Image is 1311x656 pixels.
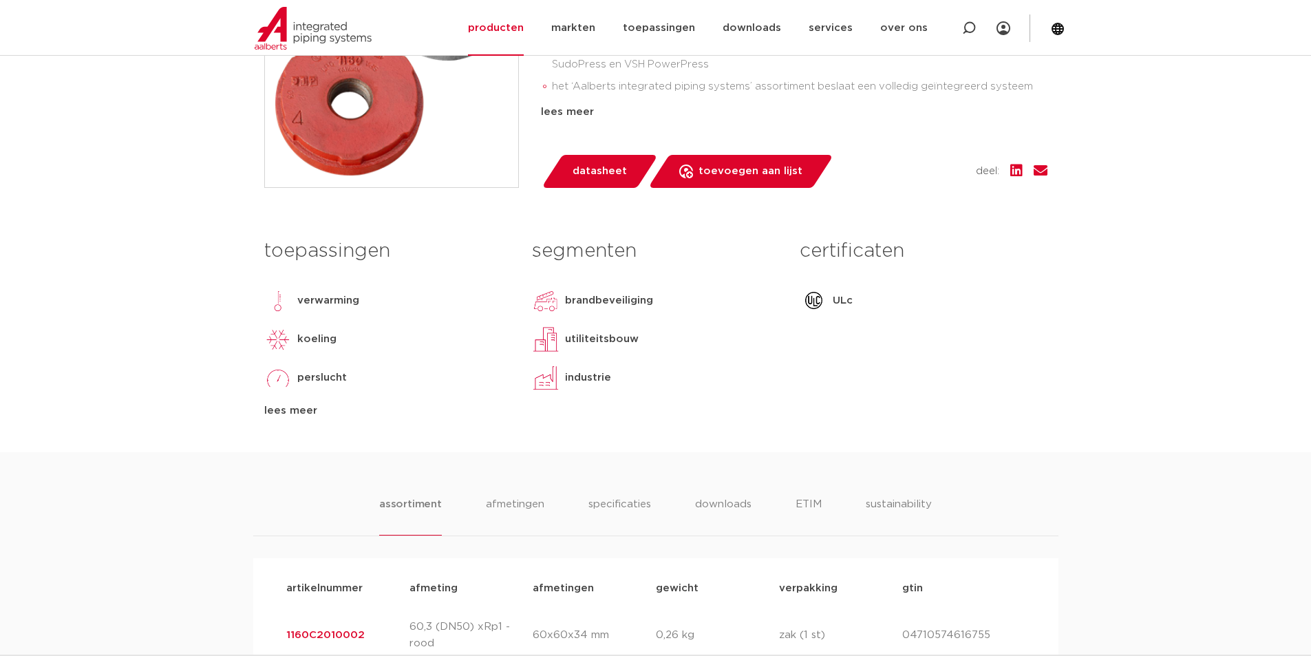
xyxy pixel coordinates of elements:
[699,160,802,182] span: toevoegen aan lijst
[541,104,1047,120] div: lees meer
[656,580,779,597] p: gewicht
[532,237,779,265] h3: segmenten
[409,619,533,652] p: 60,3 (DN50) xRp1 - rood
[833,293,853,309] p: ULc
[695,496,752,536] li: downloads
[409,580,533,597] p: afmeting
[902,580,1025,597] p: gtin
[533,580,656,597] p: afmetingen
[800,287,827,315] img: ULc
[264,287,292,315] img: verwarming
[297,370,347,386] p: perslucht
[565,293,653,309] p: brandbeveiliging
[541,155,658,188] a: datasheet
[297,331,337,348] p: koeling
[532,364,559,392] img: industrie
[286,580,409,597] p: artikelnummer
[286,630,365,640] a: 1160C2010002
[565,370,611,386] p: industrie
[573,160,627,182] span: datasheet
[264,364,292,392] img: perslucht
[532,326,559,353] img: utiliteitsbouw
[532,287,559,315] img: brandbeveiliging
[533,627,656,644] p: 60x60x34 mm
[779,580,902,597] p: verpakking
[796,496,822,536] li: ETIM
[264,403,511,419] div: lees meer
[552,76,1047,120] li: het ‘Aalberts integrated piping systems’ assortiment beslaat een volledig geïntegreerd systeem va...
[565,331,639,348] p: utiliteitsbouw
[588,496,651,536] li: specificaties
[264,237,511,265] h3: toepassingen
[800,237,1047,265] h3: certificaten
[656,627,779,644] p: 0,26 kg
[486,496,544,536] li: afmetingen
[779,627,902,644] p: zak (1 st)
[297,293,359,309] p: verwarming
[976,163,999,180] span: deel:
[264,326,292,353] img: koeling
[902,627,1025,644] p: 04710574616755
[379,496,442,536] li: assortiment
[866,496,932,536] li: sustainability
